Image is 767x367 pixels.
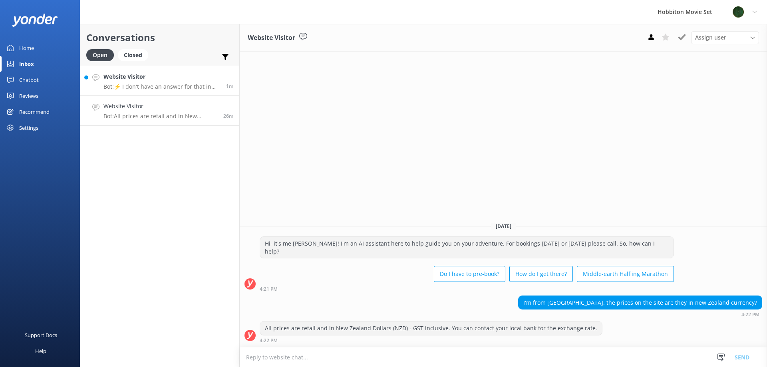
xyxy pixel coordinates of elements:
h2: Conversations [86,30,233,45]
button: Do I have to pre-book? [434,266,505,282]
strong: 4:22 PM [741,312,759,317]
img: 34-1625720359.png [732,6,744,18]
div: Assign User [691,31,759,44]
div: Support Docs [25,327,57,343]
button: Middle-earth Halfling Marathon [577,266,674,282]
strong: 4:22 PM [260,338,278,343]
p: Bot: ⚡ I don't have an answer for that in my knowledge base. Please try and rephrase your questio... [103,83,220,90]
span: Aug 30 2025 04:22pm (UTC +12:00) Pacific/Auckland [223,113,233,119]
a: Open [86,50,118,59]
p: Bot: All prices are retail and in New Zealand Dollars (NZD) - GST inclusive. You can contact your... [103,113,217,120]
div: Recommend [19,104,50,120]
img: yonder-white-logo.png [12,14,58,27]
button: How do I get there? [509,266,573,282]
a: Website VisitorBot:All prices are retail and in New Zealand Dollars (NZD) - GST inclusive. You ca... [80,96,239,126]
span: Assign user [695,33,726,42]
div: Open [86,49,114,61]
div: Closed [118,49,148,61]
div: Aug 30 2025 04:22pm (UTC +12:00) Pacific/Auckland [260,337,602,343]
div: Aug 30 2025 04:22pm (UTC +12:00) Pacific/Auckland [518,311,762,317]
h4: Website Visitor [103,72,220,81]
div: Home [19,40,34,56]
a: Website VisitorBot:⚡ I don't have an answer for that in my knowledge base. Please try and rephras... [80,66,239,96]
div: I'm from [GEOGRAPHIC_DATA]. the prices on the site are they in new Zealand currency? [519,296,762,309]
div: Aug 30 2025 04:21pm (UTC +12:00) Pacific/Auckland [260,286,674,292]
a: Closed [118,50,152,59]
div: Help [35,343,46,359]
div: Hi, it's me [PERSON_NAME]! I'm an AI assistant here to help guide you on your adventure. For book... [260,237,674,258]
div: All prices are retail and in New Zealand Dollars (NZD) - GST inclusive. You can contact your loca... [260,321,602,335]
h3: Website Visitor [248,33,295,43]
div: Inbox [19,56,34,72]
div: Chatbot [19,72,39,88]
div: Settings [19,120,38,136]
span: Aug 30 2025 04:47pm (UTC +12:00) Pacific/Auckland [226,83,233,89]
h4: Website Visitor [103,102,217,111]
div: Reviews [19,88,38,104]
span: [DATE] [491,223,516,230]
strong: 4:21 PM [260,287,278,292]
